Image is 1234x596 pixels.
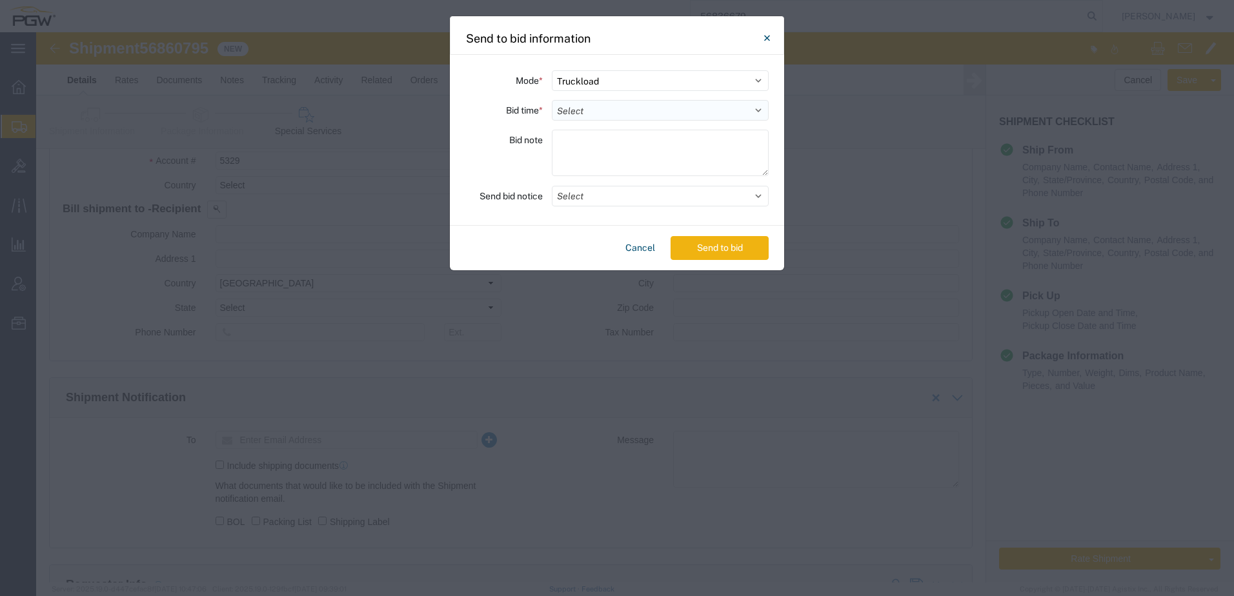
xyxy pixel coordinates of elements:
[671,236,769,260] button: Send to bid
[552,186,769,206] button: Select
[506,100,543,121] label: Bid time
[509,130,543,150] label: Bid note
[466,30,591,47] h4: Send to bid information
[620,236,660,260] button: Cancel
[480,186,543,206] label: Send bid notice
[516,70,543,91] label: Mode
[754,25,780,51] button: Close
